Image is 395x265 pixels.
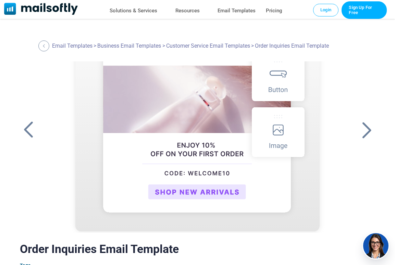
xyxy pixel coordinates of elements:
[218,6,256,16] a: Email Templates
[55,61,340,233] a: Order Inquiries Email Template
[110,6,157,16] a: Solutions & Services
[266,6,282,16] a: Pricing
[20,242,375,256] h1: Order Inquiries Email Template
[20,121,37,139] a: Back
[313,4,338,16] a: Login
[38,40,51,51] a: Back
[52,43,92,49] a: Email Templates
[342,1,387,19] a: Trial
[358,121,375,139] a: Back
[4,3,78,16] a: Mailsoftly
[166,43,250,49] a: Customer Service Email Templates
[175,6,200,16] a: Resources
[97,43,161,49] a: Business Email Templates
